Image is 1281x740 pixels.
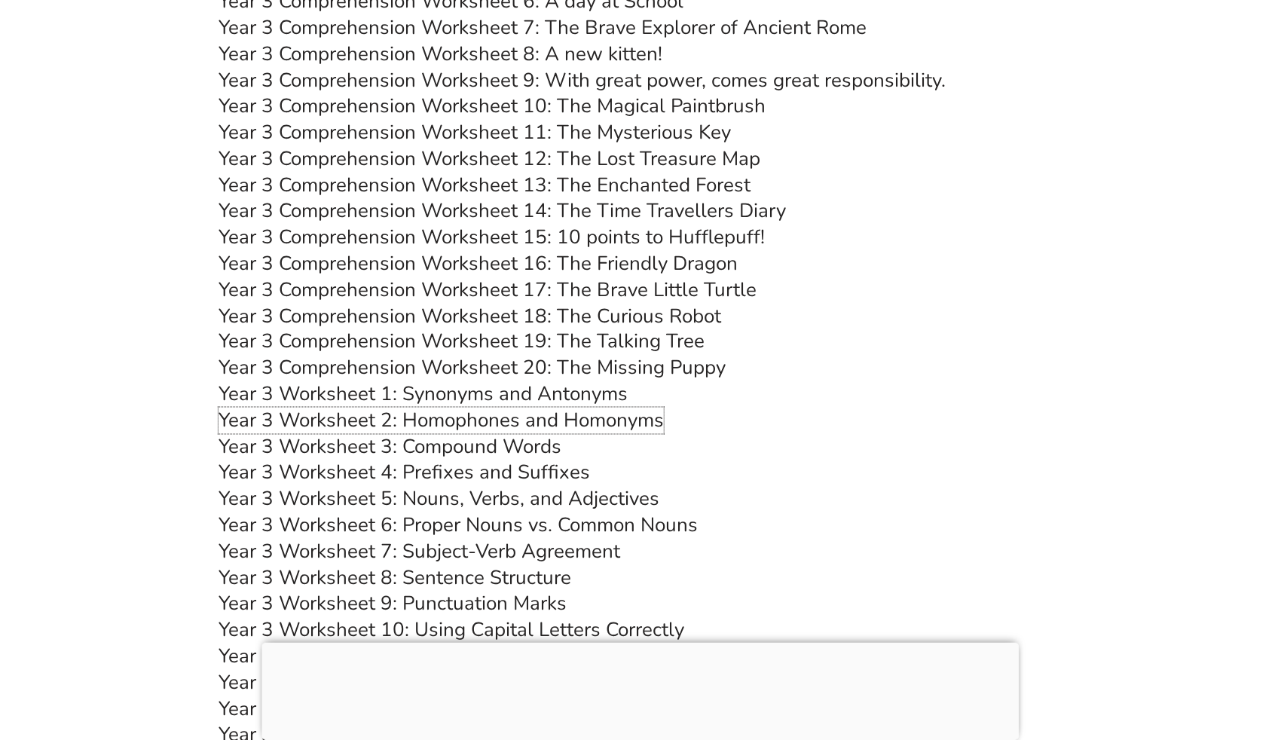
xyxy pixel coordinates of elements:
[219,119,731,145] a: Year 3 Comprehension Worksheet 11: The Mysterious Key
[219,512,698,539] a: Year 3 Worksheet 6: Proper Nouns vs. Common Nouns
[219,145,760,172] a: Year 3 Comprehension Worksheet 12: The Lost Treasure Map
[219,696,584,723] a: Year 3 Worksheet 13: Descriptive Writing
[219,434,561,460] a: Year 3 Worksheet 3: Compound Words
[219,644,681,670] a: Year 3 Worksheet 11: Contractions and Apostrophes
[219,565,571,592] a: Year 3 Worksheet 8: Sentence Structure
[219,67,946,93] a: Year 3 Comprehension Worksheet 9: With great power, comes great responsibility.
[219,670,527,696] a: Year 3 Worksheet 12: Plural Forms
[219,41,662,67] a: Year 3 Comprehension Worksheet 8: A new kitten!
[219,408,664,434] a: Year 3 Worksheet 2: Homophones and Homonyms
[219,617,684,644] a: Year 3 Worksheet 10: Using Capital Letters Correctly
[219,460,590,486] a: Year 3 Worksheet 4: Prefixes and Suffixes
[219,277,757,303] a: Year 3 Comprehension Worksheet 17: The Brave Little Turtle
[219,486,659,512] a: Year 3 Worksheet 5: Nouns, Verbs, and Adjectives
[1030,570,1281,740] iframe: Chat Widget
[219,591,567,617] a: Year 3 Worksheet 9: Punctuation Marks
[262,643,1020,736] iframe: Advertisement
[219,303,721,329] a: Year 3 Comprehension Worksheet 18: The Curious Robot
[219,355,726,381] a: Year 3 Comprehension Worksheet 20: The Missing Puppy
[219,14,867,41] a: Year 3 Comprehension Worksheet 7: The Brave Explorer of Ancient Rome
[219,93,766,119] a: Year 3 Comprehension Worksheet 10: The Magical Paintbrush
[219,224,765,250] a: Year 3 Comprehension Worksheet 15: 10 points to Hufflepuff!
[219,172,751,198] a: Year 3 Comprehension Worksheet 13: The Enchanted Forest
[219,329,705,355] a: Year 3 Comprehension Worksheet 19: The Talking Tree
[219,539,620,565] a: Year 3 Worksheet 7: Subject-Verb Agreement
[219,381,628,408] a: Year 3 Worksheet 1: Synonyms and Antonyms
[219,197,786,224] a: Year 3 Comprehension Worksheet 14: The Time Travellers Diary
[219,250,738,277] a: Year 3 Comprehension Worksheet 16: The Friendly Dragon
